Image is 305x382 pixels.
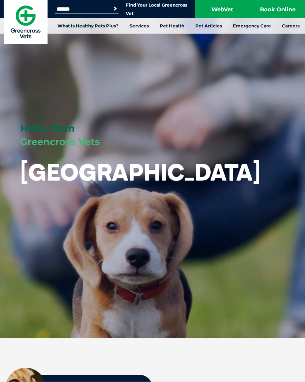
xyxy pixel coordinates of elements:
[112,5,119,12] button: Search
[126,2,187,16] a: Find Your Local Greencross Vet
[52,18,124,34] a: What is Healthy Pets Plus?
[20,159,261,185] h1: [GEOGRAPHIC_DATA]
[190,18,227,34] a: Pet Articles
[124,18,154,34] a: Services
[20,136,100,148] span: Greencross Vets
[227,18,276,34] a: Emergency Care
[276,18,305,34] a: Careers
[20,122,75,134] span: Hello, from
[154,18,190,34] a: Pet Health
